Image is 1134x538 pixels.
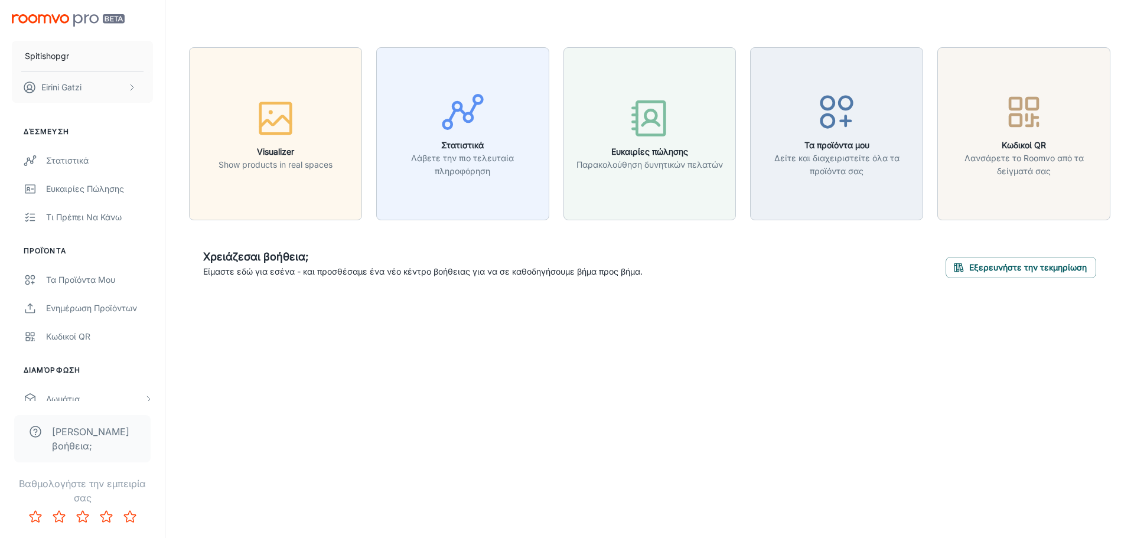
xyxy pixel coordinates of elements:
a: Τα προϊόντα μουΔείτε και διαχειριστείτε όλα τα προϊόντα σας [750,127,923,139]
button: ΣτατιστικάΛάβετε την πιο τελευταία πληροφόρηση [376,47,549,220]
button: Κωδικοί QRΛανσάρετε το Roomvo από τα δείγματά σας [937,47,1110,220]
a: Κωδικοί QRΛανσάρετε το Roomvo από τα δείγματά σας [937,127,1110,139]
p: Spitishopgr [25,50,69,63]
button: Τα προϊόντα μουΔείτε και διαχειριστείτε όλα τα προϊόντα σας [750,47,923,220]
p: Παρακολούθηση δυνητικών πελατών [576,158,723,171]
h6: Ευκαιρίες πώλησης [576,145,723,158]
h6: Στατιστικά [384,139,542,152]
h6: Χρειάζεσαι βοήθεια; [203,249,643,265]
a: ΣτατιστικάΛάβετε την πιο τελευταία πληροφόρηση [376,127,549,139]
img: Roomvo PRO Beta [12,14,125,27]
div: Στατιστικά [46,154,153,167]
p: Δείτε και διαχειριστείτε όλα τα προϊόντα σας [758,152,915,178]
h6: Κωδικοί QR [945,139,1103,152]
div: Ενημέρωση Προϊόντων [46,302,153,315]
button: Ευκαιρίες πώλησηςΠαρακολούθηση δυνητικών πελατών [563,47,737,220]
p: Show products in real spaces [219,158,333,171]
div: Τα προϊόντα μου [46,273,153,286]
p: Λάβετε την πιο τελευταία πληροφόρηση [384,152,542,178]
p: Είμαστε εδώ για εσένα - και προσθέσαμε ένα νέο κέντρο βοήθειας για να σε καθοδηγήσουμε βήμα προς ... [203,265,643,278]
h6: Visualizer [219,145,333,158]
div: Ευκαιρίες πώλησης [46,182,153,195]
div: Τι πρέπει να κάνω [46,211,153,224]
p: Eirini Gatzi [41,81,82,94]
a: Εξερευνήστε την τεκμηρίωση [946,260,1096,272]
button: Εξερευνήστε την τεκμηρίωση [946,257,1096,278]
button: VisualizerShow products in real spaces [189,47,362,220]
button: Spitishopgr [12,41,153,71]
h6: Τα προϊόντα μου [758,139,915,152]
a: Ευκαιρίες πώλησηςΠαρακολούθηση δυνητικών πελατών [563,127,737,139]
div: Κωδικοί QR [46,330,153,343]
p: Λανσάρετε το Roomvo από τα δείγματά σας [945,152,1103,178]
button: Eirini Gatzi [12,72,153,103]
